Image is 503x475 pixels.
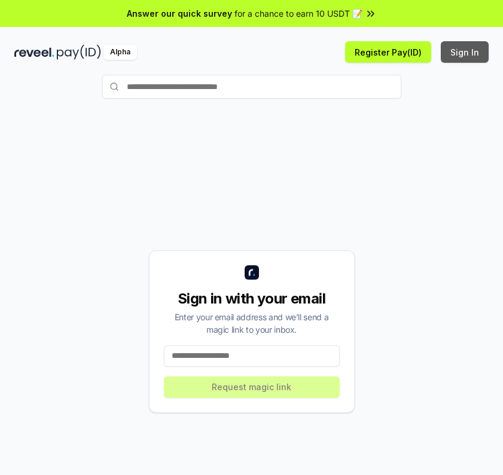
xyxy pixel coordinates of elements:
[57,45,101,60] img: pay_id
[164,289,340,308] div: Sign in with your email
[234,7,362,20] span: for a chance to earn 10 USDT 📝
[14,45,54,60] img: reveel_dark
[127,7,232,20] span: Answer our quick survey
[103,45,137,60] div: Alpha
[164,311,340,336] div: Enter your email address and we’ll send a magic link to your inbox.
[245,265,259,280] img: logo_small
[441,41,489,63] button: Sign In
[345,41,431,63] button: Register Pay(ID)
